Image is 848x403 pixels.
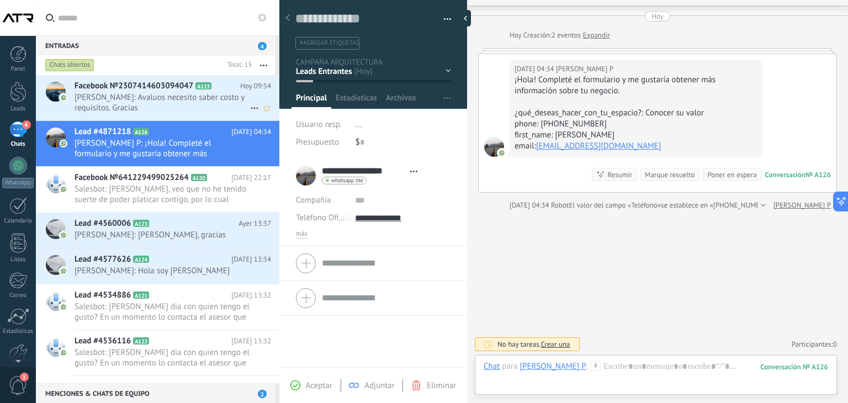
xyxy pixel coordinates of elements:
[2,328,34,335] div: Estadísticas
[364,380,395,391] span: Adjuntar
[75,290,131,301] span: Lead #4534886
[2,66,34,73] div: Panel
[75,347,250,368] span: Salesbot: [PERSON_NAME] dia con quien tengo el gusto? En un momento lo contacta el asesor que tie...
[520,361,586,371] div: Eduardo Hammeken P
[552,30,581,41] span: 2 eventos
[258,390,267,398] span: 2
[75,138,250,159] span: [PERSON_NAME] P: ¡Hola! Completé el formulario y me gustaría obtener más información sobre tu neg...
[36,213,279,248] a: Lead #4560006 A123 Ayer 13:37 [PERSON_NAME]: [PERSON_NAME], gracias
[36,330,279,375] a: Lead #4536116 A122 [DATE] 13:32 Salesbot: [PERSON_NAME] dia con quien tengo el gusto? En un momen...
[336,93,377,109] span: Estadísticas
[306,380,332,391] span: Aceptar
[510,200,551,211] div: [DATE] 04:34
[2,256,34,263] div: Listas
[515,108,757,119] div: ¿qué_deseas_hacer_con_tu_espacio?: Conocer su valor
[75,81,193,92] span: Facebook №2307414603094047
[607,169,632,180] div: Resumir
[75,336,131,347] span: Lead #4536116
[75,92,250,113] span: [PERSON_NAME]: Avaluos necesito saber costo y requisitos. Gracias
[296,116,347,134] div: Usuario resp.
[75,301,250,322] span: Salesbot: [PERSON_NAME] dia con quien tengo el gusto? En un momento lo contacta el asesor que tie...
[231,254,271,265] span: [DATE] 13:34
[586,361,588,372] span: :
[296,213,353,223] span: Teléfono Oficina
[556,63,613,75] span: Eduardo Hammeken P
[356,119,362,130] span: ...
[502,361,517,372] span: para
[296,134,347,151] div: Presupuesto
[60,231,67,239] img: com.amocrm.amocrmwa.svg
[133,291,149,299] span: A121
[75,172,189,183] span: Facebook №641229499025264
[75,266,250,276] span: [PERSON_NAME]: Hola soy [PERSON_NAME]
[231,381,271,393] span: [DATE] 15:37
[583,30,610,41] a: Expandir
[645,169,695,180] div: Marque resuelto
[536,141,661,151] a: [EMAIL_ADDRESS][DOMAIN_NAME]
[133,337,149,344] span: A122
[133,220,149,227] span: A123
[498,149,506,157] img: com.amocrm.amocrmwa.svg
[231,290,271,301] span: [DATE] 13:32
[45,59,94,72] div: Chats abiertos
[296,209,347,227] button: Teléfono Oficina
[833,340,837,349] span: 0
[484,137,504,157] span: Eduardo Hammeken P
[2,178,34,188] div: WhatsApp
[231,172,271,183] span: [DATE] 22:17
[75,126,131,137] span: Lead #4871218
[36,248,279,284] a: Lead #4577626 A124 [DATE] 13:34 [PERSON_NAME]: Hola soy [PERSON_NAME]
[515,130,757,141] div: first_name: [PERSON_NAME]
[569,200,661,211] span: El valor del campo «Teléfono»
[223,60,252,71] div: Total: 15
[75,381,193,393] span: Facebook №1325374349311242
[22,120,31,129] span: 6
[252,55,275,75] button: Más
[36,167,279,212] a: Facebook №641229499025264 A120 [DATE] 22:17 Salesbot: [PERSON_NAME], veo que no he tenido suerte ...
[331,178,363,183] span: whatsapp lite
[36,35,275,55] div: Entradas
[765,170,805,179] div: Conversación
[792,340,837,349] a: Participantes:0
[661,200,774,211] span: se establece en «[PHONE_NUMBER]»
[36,121,279,166] a: Lead #4871218 A126 [DATE] 04:34 [PERSON_NAME] P: ¡Hola! Completé el formulario y me gustaría obte...
[296,93,327,109] span: Principal
[20,373,29,381] span: 1
[515,141,757,152] div: email:
[60,349,67,357] img: com.amocrm.amocrmwa.svg
[2,218,34,225] div: Calendario
[36,284,279,330] a: Lead #4534886 A121 [DATE] 13:32 Salesbot: [PERSON_NAME] dia con quien tengo el gusto? En un momen...
[356,134,451,151] div: $
[773,200,831,211] a: [PERSON_NAME] P
[760,362,828,372] div: 126
[515,63,556,75] div: [DATE] 04:34
[510,30,523,41] div: Hoy
[651,11,664,22] div: Hoy
[551,200,569,210] span: Robot
[296,192,347,209] div: Compañía
[60,185,67,193] img: com.amocrm.amocrmwa.svg
[36,383,275,403] div: Menciones & Chats de equipo
[296,119,342,130] span: Usuario resp.
[805,170,831,179] div: № A126
[195,82,211,89] span: A125
[2,292,34,299] div: Correo
[75,184,250,205] span: Salesbot: [PERSON_NAME], veo que no he tenido suerte de poder platicar contigo, por lo cual quier...
[510,30,610,41] div: Creación:
[60,303,67,311] img: com.amocrm.amocrmwa.svg
[231,336,271,347] span: [DATE] 13:32
[133,256,149,263] span: A124
[75,218,131,229] span: Lead #4560006
[386,93,416,109] span: Archivos
[515,75,757,97] div: ¡Hola! Completé el formulario y me gustaría obtener más información sobre tu negocio.
[296,230,308,238] span: más
[60,94,67,102] img: com.amocrm.amocrmwa.svg
[2,141,34,148] div: Chats
[133,128,149,135] span: A126
[60,140,67,147] img: com.amocrm.amocrmwa.svg
[2,105,34,113] div: Leads
[60,267,67,275] img: com.amocrm.amocrmwa.svg
[540,340,570,349] span: Crear una
[75,230,250,240] span: [PERSON_NAME]: [PERSON_NAME], gracias
[191,174,207,181] span: A120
